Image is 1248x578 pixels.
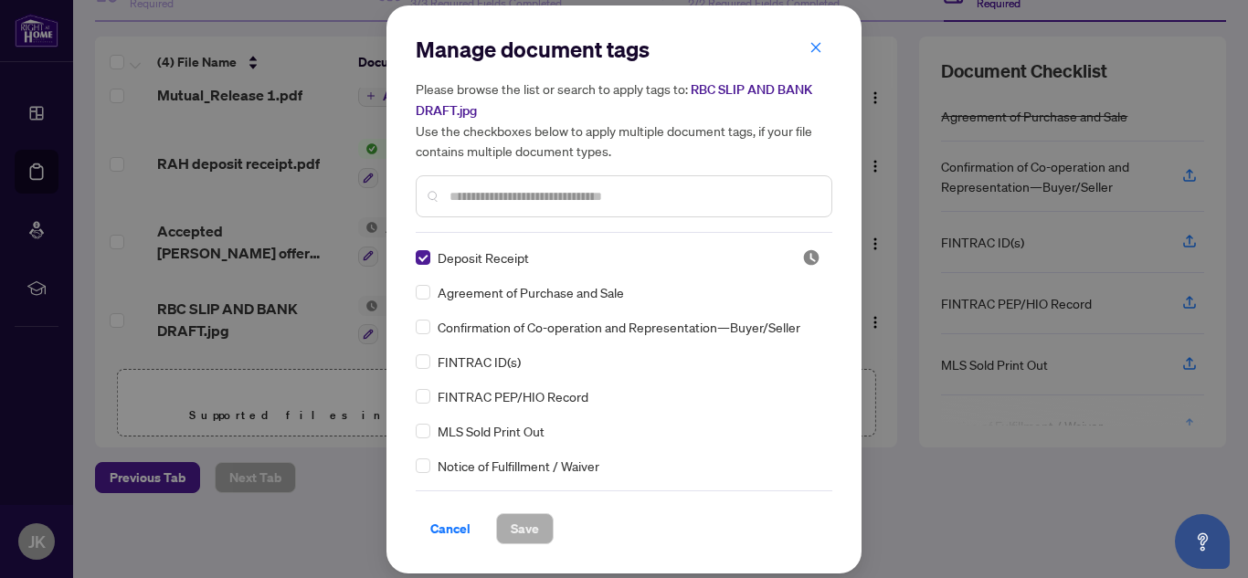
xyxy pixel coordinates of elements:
[416,81,812,119] span: RBC SLIP AND BANK DRAFT.jpg
[802,248,820,267] span: Pending Review
[809,41,822,54] span: close
[438,352,521,372] span: FINTRAC ID(s)
[416,35,832,64] h2: Manage document tags
[416,79,832,161] h5: Please browse the list or search to apply tags to: Use the checkboxes below to apply multiple doc...
[802,248,820,267] img: status
[438,421,545,441] span: MLS Sold Print Out
[416,513,485,544] button: Cancel
[438,317,800,337] span: Confirmation of Co-operation and Representation—Buyer/Seller
[438,247,529,268] span: Deposit Receipt
[438,386,588,406] span: FINTRAC PEP/HIO Record
[438,456,599,476] span: Notice of Fulfillment / Waiver
[438,282,624,302] span: Agreement of Purchase and Sale
[1175,514,1230,569] button: Open asap
[496,513,554,544] button: Save
[430,514,471,543] span: Cancel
